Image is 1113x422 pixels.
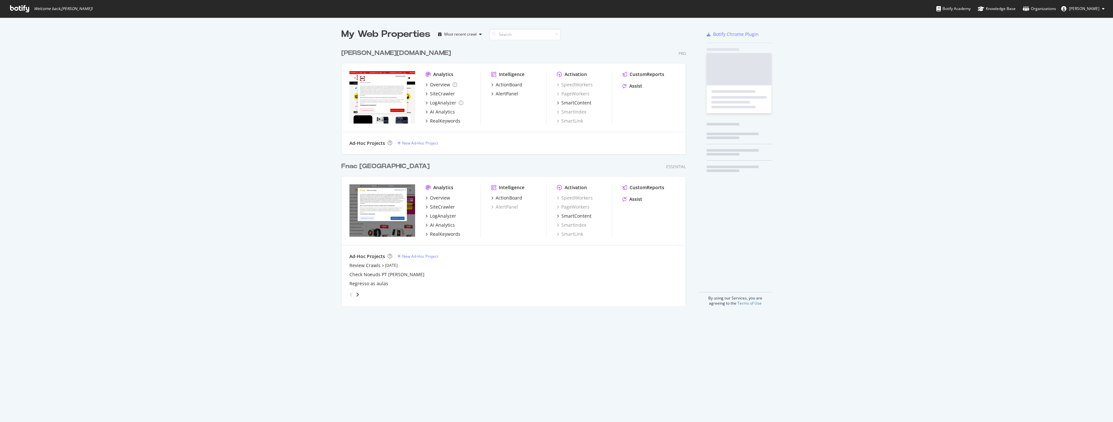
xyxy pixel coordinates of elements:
[629,83,642,89] div: Assist
[425,91,455,97] a: SiteCrawler
[491,91,518,97] a: AlertPanel
[666,164,686,169] div: Essential
[425,213,456,219] a: LogAnalyzer
[491,204,518,210] a: AlertPanel
[425,222,455,228] a: AI Analytics
[491,195,522,201] a: ActionBoard
[557,222,586,228] a: SmartIndex
[355,291,360,298] div: angle-right
[623,184,664,191] a: CustomReports
[1056,4,1110,14] button: [PERSON_NAME]
[557,204,590,210] a: PageWorkers
[623,71,664,78] a: CustomReports
[561,213,591,219] div: SmartContent
[430,213,456,219] div: LogAnalyzer
[430,91,455,97] div: SiteCrawler
[496,91,518,97] div: AlertPanel
[623,196,642,202] a: Assist
[430,222,455,228] div: AI Analytics
[385,263,398,268] a: [DATE]
[557,213,591,219] a: SmartContent
[565,184,587,191] div: Activation
[557,231,583,237] a: SmartLink
[430,109,455,115] div: AI Analytics
[425,109,455,115] a: AI Analytics
[425,100,463,106] a: LogAnalyzer
[425,204,455,210] a: SiteCrawler
[433,184,453,191] div: Analytics
[425,231,460,237] a: RealKeywords
[430,118,460,124] div: RealKeywords
[491,81,522,88] a: ActionBoard
[499,71,524,78] div: Intelligence
[496,195,522,201] div: ActionBoard
[565,71,587,78] div: Activation
[402,254,438,259] div: New Ad-Hoc Project
[630,71,664,78] div: CustomReports
[349,253,385,260] div: Ad-Hoc Projects
[433,71,453,78] div: Analytics
[496,81,522,88] div: ActionBoard
[557,109,586,115] a: SmartIndex
[936,5,971,12] div: Botify Academy
[341,162,430,171] div: Fnac [GEOGRAPHIC_DATA]
[430,81,450,88] div: Overview
[341,49,454,58] a: [PERSON_NAME][DOMAIN_NAME]
[349,140,385,146] div: Ad-Hoc Projects
[557,195,593,201] a: SpeedWorkers
[349,262,380,269] a: Review Crawls
[341,41,691,306] div: grid
[630,184,664,191] div: CustomReports
[425,81,457,88] a: Overview
[402,140,438,146] div: New Ad-Hoc Project
[557,118,583,124] a: SmartLink
[561,100,591,106] div: SmartContent
[347,289,355,300] div: angle-left
[341,28,430,41] div: My Web Properties
[425,195,450,201] a: Overview
[1023,5,1056,12] div: Organizations
[490,29,561,40] input: Search
[435,29,484,39] button: Most recent crawl
[397,254,438,259] a: New Ad-Hoc Project
[1069,6,1099,11] span: Patrícia Leal
[707,31,759,38] a: Botify Chrome Plugin
[678,51,686,56] div: Pro
[341,162,432,171] a: Fnac [GEOGRAPHIC_DATA]
[623,83,642,89] a: Assist
[34,6,93,11] span: Welcome back, [PERSON_NAME] !
[341,49,451,58] div: [PERSON_NAME][DOMAIN_NAME]
[349,271,424,278] a: Check Noeuds PT [PERSON_NAME]
[349,280,388,287] a: Regresso as aulas
[430,100,456,106] div: LogAnalyzer
[557,81,593,88] a: SpeedWorkers
[430,204,455,210] div: SiteCrawler
[629,196,642,202] div: Assist
[557,100,591,106] a: SmartContent
[699,292,772,306] div: By using our Services, you are agreeing to the
[737,300,762,306] a: Terms of Use
[430,195,450,201] div: Overview
[397,140,438,146] a: New Ad-Hoc Project
[499,184,524,191] div: Intelligence
[349,184,415,237] img: www.fnac.pt
[349,71,415,124] img: darty.pt
[557,91,590,97] a: PageWorkers
[444,32,477,36] div: Most recent crawl
[713,31,759,38] div: Botify Chrome Plugin
[430,231,460,237] div: RealKeywords
[978,5,1016,12] div: Knowledge Base
[425,118,460,124] a: RealKeywords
